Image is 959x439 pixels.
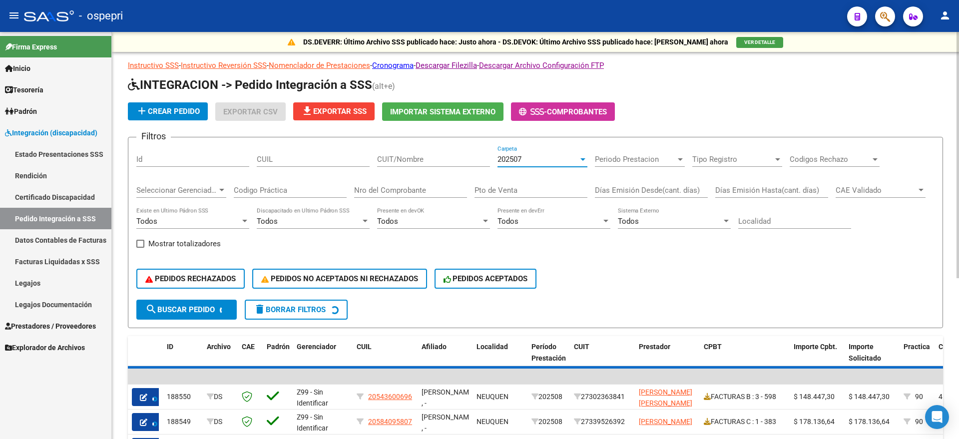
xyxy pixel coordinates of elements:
datatable-header-cell: Importe Solicitado [845,336,900,380]
span: VER DETALLE [744,39,775,45]
span: Archivo [207,343,231,351]
datatable-header-cell: Importe Cpbt. [790,336,845,380]
span: PEDIDOS NO ACEPTADOS NI RECHAZADOS [261,274,418,283]
h3: Filtros [136,129,171,143]
span: CUIT [574,343,589,351]
span: 90 [915,418,923,426]
div: FACTURAS B : 3 - 598 [704,391,786,403]
span: [PERSON_NAME] , - [422,388,475,408]
div: FACTURAS C : 1 - 383 [704,416,786,428]
span: Exportar SSS [301,107,367,116]
button: Exportar SSS [293,102,375,120]
span: Firma Express [5,41,57,52]
a: Cronograma [372,61,414,70]
span: [PERSON_NAME] [639,418,692,426]
mat-icon: menu [8,9,20,21]
div: 188549 [167,416,199,428]
a: Instructivo SSS [128,61,179,70]
mat-icon: add [136,105,148,117]
datatable-header-cell: CUIT [570,336,635,380]
span: 4 [939,393,943,401]
a: Descargar Filezilla [416,61,477,70]
span: Codigos Rechazo [790,155,871,164]
span: 20543600696 [368,393,412,401]
span: Tipo Registro [692,155,773,164]
mat-icon: file_download [301,105,313,117]
span: Tesorería [5,84,43,95]
div: 27339526392 [574,416,631,428]
span: Integración (discapacidad) [5,127,97,138]
span: NEUQUEN [477,418,508,426]
mat-icon: search [145,303,157,315]
span: CAE [242,343,255,351]
div: 202508 [531,416,566,428]
datatable-header-cell: Gerenciador [293,336,353,380]
span: Periodo Prestacion [595,155,676,164]
button: Buscar Pedido [136,300,237,320]
datatable-header-cell: Localidad [473,336,527,380]
datatable-header-cell: CUIL [353,336,418,380]
span: NEUQUEN [477,393,508,401]
span: Todos [618,217,639,226]
button: -Comprobantes [511,102,615,121]
span: Crear Pedido [136,107,200,116]
a: Instructivo Reversión SSS [181,61,267,70]
span: $ 148.447,30 [849,393,890,401]
datatable-header-cell: Practica [900,336,935,380]
datatable-header-cell: Período Prestación [527,336,570,380]
span: Importe Solicitado [849,343,881,362]
span: CUIL [357,343,372,351]
span: Buscar Pedido [145,305,215,314]
span: Exportar CSV [223,107,278,116]
button: VER DETALLE [736,37,783,48]
button: PEDIDOS NO ACEPTADOS NI RECHAZADOS [252,269,427,289]
button: Crear Pedido [128,102,208,120]
datatable-header-cell: Archivo [203,336,238,380]
datatable-header-cell: Prestador [635,336,700,380]
button: Exportar CSV [215,102,286,121]
button: PEDIDOS ACEPTADOS [435,269,537,289]
p: DS.DEVERR: Último Archivo SSS publicado hace: Justo ahora - DS.DEVOK: Último Archivo SSS publicad... [303,36,728,47]
mat-icon: person [939,9,951,21]
span: $ 178.136,64 [849,418,890,426]
span: CPBT [704,343,722,351]
span: Localidad [477,343,508,351]
span: INTEGRACION -> Pedido Integración a SSS [128,78,372,92]
button: PEDIDOS RECHAZADOS [136,269,245,289]
span: Practica [904,343,930,351]
a: Nomenclador de Prestaciones [269,61,370,70]
mat-icon: delete [254,303,266,315]
span: - [519,107,547,116]
datatable-header-cell: Afiliado [418,336,473,380]
datatable-header-cell: CPBT [700,336,790,380]
span: [PERSON_NAME] , - [422,413,475,433]
span: Todos [257,217,278,226]
span: Borrar Filtros [254,305,326,314]
span: Afiliado [422,343,447,351]
div: DS [207,416,234,428]
span: Todos [377,217,398,226]
span: Todos [136,217,157,226]
button: Borrar Filtros [245,300,348,320]
span: Prestador [639,343,670,351]
span: Gerenciador [297,343,336,351]
span: 90 [915,393,923,401]
a: Descargar Archivo Configuración FTP [479,61,604,70]
span: Prestadores / Proveedores [5,321,96,332]
span: Importe Cpbt. [794,343,837,351]
span: Importar Sistema Externo [390,107,495,116]
datatable-header-cell: ID [163,336,203,380]
div: Open Intercom Messenger [925,405,949,429]
div: DS [207,391,234,403]
span: 202507 [497,155,521,164]
span: Padrón [5,106,37,117]
span: Inicio [5,63,30,74]
span: CAE Validado [836,186,917,195]
span: $ 178.136,64 [794,418,835,426]
span: Z99 - Sin Identificar [297,388,328,408]
p: - - - - - [128,60,943,71]
div: 202508 [531,391,566,403]
span: Todos [497,217,518,226]
span: $ 148.447,30 [794,393,835,401]
button: Importar Sistema Externo [382,102,503,121]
